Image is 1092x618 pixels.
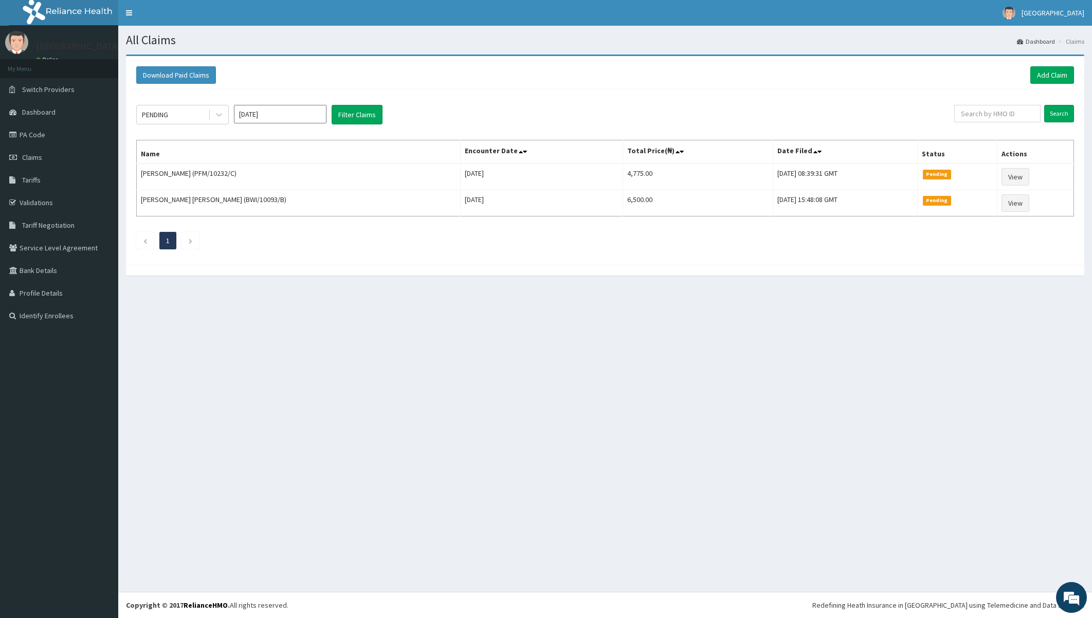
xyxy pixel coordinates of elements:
[188,236,193,245] a: Next page
[126,601,230,610] strong: Copyright © 2017 .
[22,153,42,162] span: Claims
[137,140,461,164] th: Name
[36,42,121,51] p: [GEOGRAPHIC_DATA]
[184,601,228,610] a: RelianceHMO
[332,105,383,124] button: Filter Claims
[136,66,216,84] button: Download Paid Claims
[623,163,773,190] td: 4,775.00
[22,85,75,94] span: Switch Providers
[623,190,773,216] td: 6,500.00
[118,592,1092,618] footer: All rights reserved.
[1030,66,1074,84] a: Add Claim
[1044,105,1074,122] input: Search
[1022,8,1084,17] span: [GEOGRAPHIC_DATA]
[142,110,168,120] div: PENDING
[461,163,623,190] td: [DATE]
[126,33,1084,47] h1: All Claims
[923,170,951,179] span: Pending
[1002,194,1029,212] a: View
[461,190,623,216] td: [DATE]
[5,31,28,54] img: User Image
[36,56,61,63] a: Online
[1002,168,1029,186] a: View
[137,163,461,190] td: [PERSON_NAME] (PFM/10232/C)
[918,140,997,164] th: Status
[22,107,56,117] span: Dashboard
[1017,37,1055,46] a: Dashboard
[954,105,1041,122] input: Search by HMO ID
[22,221,75,230] span: Tariff Negotiation
[143,236,148,245] a: Previous page
[773,163,918,190] td: [DATE] 08:39:31 GMT
[812,600,1084,610] div: Redefining Heath Insurance in [GEOGRAPHIC_DATA] using Telemedicine and Data Science!
[997,140,1073,164] th: Actions
[1003,7,1015,20] img: User Image
[234,105,326,123] input: Select Month and Year
[923,196,951,205] span: Pending
[623,140,773,164] th: Total Price(₦)
[461,140,623,164] th: Encounter Date
[1056,37,1084,46] li: Claims
[166,236,170,245] a: Page 1 is your current page
[137,190,461,216] td: [PERSON_NAME] [PERSON_NAME] (BWI/10093/B)
[22,175,41,185] span: Tariffs
[773,190,918,216] td: [DATE] 15:48:08 GMT
[773,140,918,164] th: Date Filed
